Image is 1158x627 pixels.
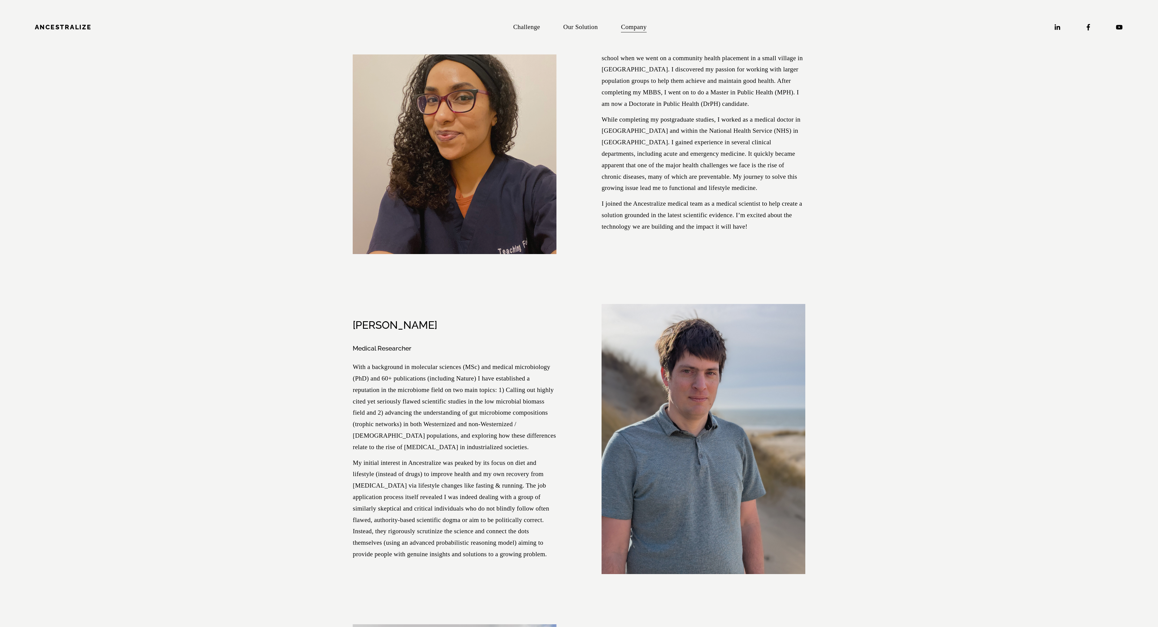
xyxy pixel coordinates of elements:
[621,21,647,34] a: folder dropdown
[563,21,598,34] a: Our Solution
[353,344,556,353] h3: Medical Researcher
[353,457,556,560] p: My initial interest in Ancestralize was peaked by its focus on diet and lifestyle (instead of dru...
[602,198,805,232] p: I joined the Ancestralize medical team as a medical scientist to help create a solution grounded ...
[1053,23,1061,31] a: LinkedIn
[602,114,805,194] p: While completing my postgraduate studies, I worked as a medical doctor in [GEOGRAPHIC_DATA] and w...
[602,41,805,110] p: My passion for preventative health started in the early years of medical school when we went on a...
[35,23,92,31] a: Ancestralize
[1084,23,1092,31] a: Facebook
[621,21,647,33] span: Company
[353,319,437,331] h2: [PERSON_NAME]
[513,21,540,34] a: Challenge
[1115,23,1123,31] a: YouTube
[353,361,556,453] p: With a background in molecular sciences (MSc) and medical microbiology (PhD) and 60+ publications...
